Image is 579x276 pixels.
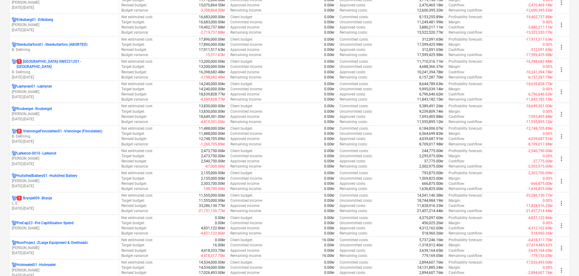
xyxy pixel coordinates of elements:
p: 0.00kr [324,114,334,119]
p: VrenningeFinnslatten01 - Vrenninge (Finnslatten) [17,129,102,134]
span: more_vert [558,21,565,28]
p: Remaining income : [230,119,262,125]
p: 244,775.00kr [422,148,443,154]
p: Cashflow : [449,25,465,30]
p: Budget variance : [121,75,149,80]
p: 9,389,491.26kr [419,104,443,109]
p: Profitability forecast : [449,81,483,87]
p: Profitability forecast : [449,15,483,20]
p: Profitability forecast : [449,104,483,109]
p: 0.00kr [324,104,334,109]
p: -2,719,737.88kr [200,30,225,35]
p: Remaining costs : [340,75,368,80]
p: Uncommitted costs : [340,42,373,47]
p: Remaining costs : [340,52,368,58]
div: Eriksberg01 -Eriksberg[PERSON_NAME][DATE]-[DATE] [12,17,116,33]
p: 3,880,217.11kr [419,25,443,30]
p: 312,091.65kr [422,47,443,52]
div: Project has multi currencies enabled [12,59,17,69]
p: 0.00% [543,87,553,92]
p: 15,070,864.50kr [199,3,225,8]
p: Client budget : [230,104,253,109]
p: 4,039,687.91kr [419,136,443,141]
p: [PERSON_NAME] [12,226,116,231]
p: 18,649,301.00kr [199,114,225,119]
p: 11,555,895.12kr [417,119,443,125]
p: Approved costs : [340,70,366,75]
span: more_vert [558,178,565,185]
p: -18,639,828.77kr [525,81,553,87]
p: -11,555,895.12kr [525,119,553,125]
p: 11,843,182.15kr [417,97,443,102]
p: Budget variance : [121,30,149,35]
p: 17,911,517.63kr [199,47,225,52]
div: Larkerod-0010 -Larkerod[PERSON_NAME][DATE]-[DATE] [12,151,116,166]
p: Brynje009 - Brynje [17,196,52,201]
div: Lejmyran01 -Lejmyran[PERSON_NAME][DATE]-[DATE] [12,84,116,99]
p: Committed income : [230,20,263,25]
p: [PERSON_NAME] [12,22,116,28]
p: 11,710,316.11kr [417,59,443,64]
p: Committed costs : [340,59,369,64]
p: 4,688,366.37kr [419,64,443,69]
p: Margin : [449,20,461,25]
span: more_vert [558,222,565,229]
span: more_vert [558,111,565,118]
p: 0.00kr [324,75,334,80]
p: Approved costs : [340,92,366,97]
p: Approved income : [230,136,260,141]
p: 2,473,750.00kr [201,148,225,154]
p: Cashflow : [449,3,465,8]
p: Profitability forecast : [449,148,483,154]
p: -15,522,520.77kr [525,30,553,35]
p: 6,157,287.70kr [419,75,443,80]
p: 18,639,828.77kr [199,92,225,97]
p: Remaining costs : [340,119,368,125]
p: Rosberget - Rosberget [17,106,52,111]
p: 12,748,705.89kr [199,136,225,141]
p: Revised budget : [121,136,147,141]
div: Project has multi currencies enabled [12,84,17,89]
p: Remaining cashflow : [449,8,483,13]
p: 8,709,017.98kr [419,142,443,147]
div: Rosberget -Rosberget[PERSON_NAME][DATE]-[DATE] [12,106,116,122]
p: 312,091.65kr [422,37,443,42]
p: Net estimated cost : [121,37,153,42]
div: Project has multi currencies enabled [12,17,17,22]
p: Budget variance : [121,52,149,58]
p: Approved costs : [340,136,366,141]
p: 0.00kr [324,131,334,136]
p: -6,157,287.70kr [528,75,553,80]
p: Remaining cashflow : [449,75,483,80]
p: -3,358,864.50kr [200,8,225,13]
p: [DATE] - [DATE] [12,28,116,33]
p: Revised budget : [121,114,147,119]
p: -7,093,405.88kr [528,114,553,119]
div: Project has multi currencies enabled [12,240,17,245]
p: Committed income : [230,64,263,69]
p: -16,398,682.48kr [525,59,553,64]
p: Profitability forecast : [449,126,483,131]
p: [DATE] - [DATE] [12,139,116,144]
p: 0.00kr [324,15,334,20]
p: [DATE] - [DATE] [12,206,116,211]
div: Project has multi currencies enabled [12,262,17,268]
p: NonProject - ZLarge Equipment & Overheads [17,240,88,245]
p: -4,819,301.00kr [200,119,225,125]
p: [DATE] - [DATE] [12,5,116,10]
p: 0.00% [543,64,553,69]
p: Committed costs : [340,104,369,109]
p: [PERSON_NAME] [12,89,116,95]
span: more_vert [558,44,565,51]
p: Net estimated cost : [121,15,153,20]
p: 0.00kr [324,52,334,58]
p: B. Dellming [12,134,116,139]
p: Profitability forecast : [449,59,483,64]
span: more_vert [558,155,565,162]
span: more_vert [558,200,565,207]
p: Remaining income : [230,75,262,80]
p: Committed costs : [340,81,369,87]
p: Margin : [449,42,461,47]
p: HultsfredBattery01 - Hultsfred Battery [17,173,77,178]
p: Remaining costs : [340,97,368,102]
